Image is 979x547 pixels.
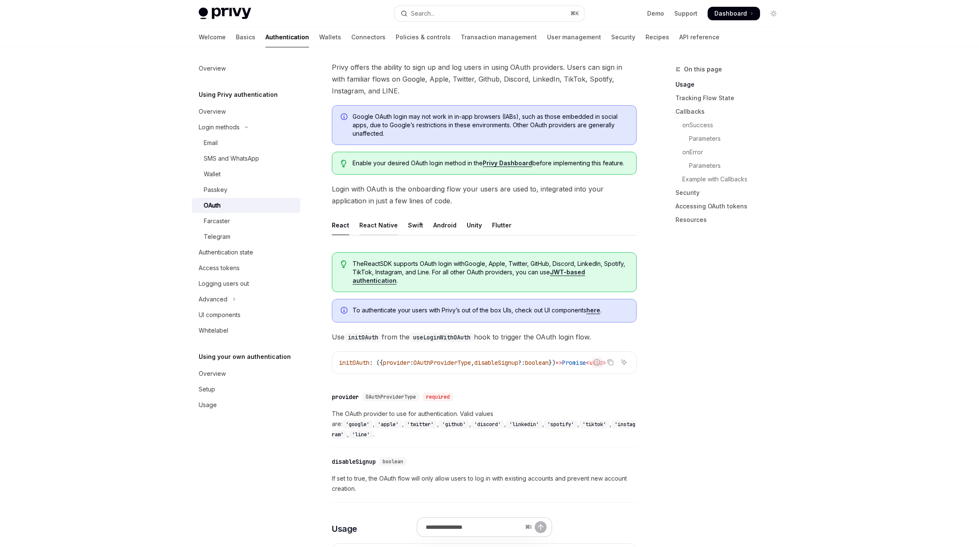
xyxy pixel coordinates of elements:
span: > [603,359,606,366]
div: Passkey [204,185,227,195]
span: initOAuth [339,359,369,366]
h5: Using Privy authentication [199,90,278,100]
a: Wallet [192,167,300,182]
div: Overview [199,107,226,117]
a: Usage [192,397,300,413]
div: React [332,215,349,235]
span: boolean [383,458,403,465]
div: Setup [199,384,215,394]
span: void [589,359,603,366]
a: Authentication state [192,245,300,260]
a: Welcome [199,27,226,47]
code: 'discord' [471,420,504,429]
code: 'spotify' [544,420,577,429]
div: SMS and WhatsApp [204,153,259,164]
div: Logging users out [199,279,249,289]
div: provider [332,393,359,401]
a: Dashboard [708,7,760,20]
a: Privy Dashboard [483,159,532,167]
a: Connectors [351,27,386,47]
a: Telegram [192,229,300,244]
div: required [423,393,453,401]
div: Search... [411,8,435,19]
span: Privy offers the ability to sign up and log users in using OAuth providers. Users can sign in wit... [332,61,637,97]
span: provider [383,359,410,366]
button: Send message [535,521,547,533]
span: , [471,359,474,366]
a: Whitelabel [192,323,300,338]
span: ?: [518,359,525,366]
span: Enable your desired OAuth login method in the before implementing this feature. [353,159,628,167]
span: => [555,359,562,366]
a: Logging users out [192,276,300,291]
div: Email [204,138,218,148]
code: useLoginWithOAuth [410,333,474,342]
input: Ask a question... [426,518,522,536]
code: 'line' [349,430,373,439]
a: Recipes [645,27,669,47]
button: Toggle dark mode [767,7,780,20]
svg: Tip [341,260,347,268]
div: OAuth [204,200,221,211]
div: Access tokens [199,263,240,273]
a: OAuth [192,198,300,213]
svg: Info [341,307,349,315]
button: Report incorrect code [591,357,602,368]
div: UI components [199,310,241,320]
div: Android [433,215,457,235]
span: The React SDK supports OAuth login with Google, Apple, Twitter, GitHub, Discord, LinkedIn, Spotif... [353,260,628,285]
span: disableSignup [474,359,518,366]
code: 'apple' [375,420,402,429]
div: React Native [359,215,398,235]
a: onError [675,145,787,159]
span: Login with OAuth is the onboarding flow your users are used to, integrated into your application ... [332,183,637,207]
code: 'tiktok' [579,420,610,429]
span: The OAuth provider to use for authentication. Valid values are: , , , , , , , , , . [332,409,637,439]
code: 'google' [342,420,373,429]
h5: Using your own authentication [199,352,291,362]
div: Unity [467,215,482,235]
span: If set to true, the OAuth flow will only allow users to log in with existing accounts and prevent... [332,473,637,494]
a: Wallets [319,27,341,47]
div: Usage [199,400,217,410]
div: Telegram [204,232,230,242]
code: initOAuth [345,333,382,342]
a: Usage [675,78,787,91]
a: SMS and WhatsApp [192,151,300,166]
span: Dashboard [714,9,747,18]
a: Support [674,9,697,18]
a: User management [547,27,601,47]
a: Setup [192,382,300,397]
a: Passkey [192,182,300,197]
span: Promise [562,359,586,366]
span: OAuthProviderType [366,394,416,400]
button: Ask AI [618,357,629,368]
a: Transaction management [461,27,537,47]
span: Google OAuth login may not work in in-app browsers (IABs), such as those embedded in social apps,... [353,112,628,138]
div: Login methods [199,122,240,132]
a: Callbacks [675,105,787,118]
div: Overview [199,63,226,74]
div: Farcaster [204,216,230,226]
img: light logo [199,8,251,19]
div: Overview [199,369,226,379]
a: Overview [192,104,300,119]
svg: Info [341,113,349,122]
a: Email [192,135,300,150]
a: Access tokens [192,260,300,276]
div: Whitelabel [199,325,228,336]
button: Toggle Advanced section [192,292,300,307]
span: OAuthProviderType [413,359,471,366]
a: Policies & controls [396,27,451,47]
a: Example with Callbacks [675,172,787,186]
a: onSuccess [675,118,787,132]
a: Overview [192,61,300,76]
span: : ({ [369,359,383,366]
a: UI components [192,307,300,323]
span: boolean [525,359,549,366]
div: Advanced [199,294,227,304]
span: ⌘ K [570,10,579,17]
button: Open search [395,6,584,21]
div: Wallet [204,169,221,179]
svg: Tip [341,160,347,167]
